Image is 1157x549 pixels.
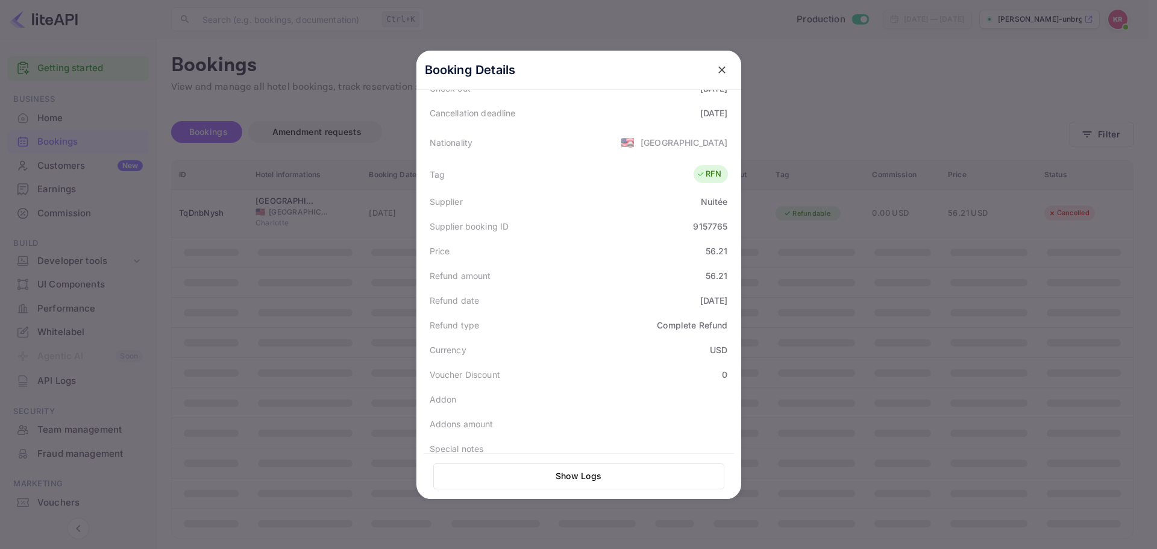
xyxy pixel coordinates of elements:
[430,269,491,282] div: Refund amount
[693,220,727,233] div: 9157765
[430,294,480,307] div: Refund date
[621,131,635,153] span: United States
[697,168,721,180] div: RFN
[430,245,450,257] div: Price
[425,61,516,79] p: Booking Details
[430,168,445,181] div: Tag
[430,393,457,406] div: Addon
[430,195,463,208] div: Supplier
[706,269,728,282] div: 56.21
[430,442,484,455] div: Special notes
[711,59,733,81] button: close
[433,463,724,489] button: Show Logs
[722,368,727,381] div: 0
[641,136,728,149] div: [GEOGRAPHIC_DATA]
[706,245,728,257] div: 56.21
[657,319,727,331] div: Complete Refund
[700,294,728,307] div: [DATE]
[430,418,494,430] div: Addons amount
[700,107,728,119] div: [DATE]
[430,368,500,381] div: Voucher Discount
[701,195,728,208] div: Nuitée
[430,319,480,331] div: Refund type
[710,344,727,356] div: USD
[430,107,516,119] div: Cancellation deadline
[430,136,473,149] div: Nationality
[430,344,466,356] div: Currency
[430,220,509,233] div: Supplier booking ID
